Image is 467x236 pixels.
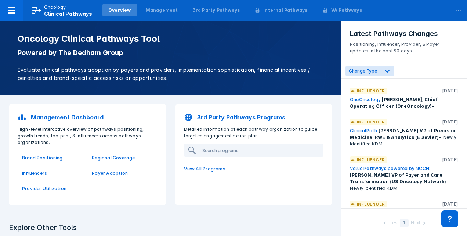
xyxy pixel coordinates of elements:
p: [DATE] [442,88,458,94]
div: - [350,96,458,110]
p: Influencer [357,201,385,207]
p: Management Dashboard [31,113,104,122]
span: Change Type [349,68,377,74]
a: Influencers [22,170,83,177]
p: Positioning, Influencer, Provider, & Payer updates in the past 90 days [350,38,458,54]
h3: Latest Pathways Changes [350,29,458,38]
p: Detailed information of each pathway organization to guide targeted engagement action plan [180,126,328,139]
p: 3rd Party Pathways Programs [197,113,285,122]
p: [DATE] [442,201,458,207]
p: Powered by The Dedham Group [18,48,323,57]
p: Influencer [357,119,385,125]
div: ... [451,1,466,16]
a: Value Pathways powered by NCCN: [350,166,430,171]
a: Provider Utilization [22,185,83,192]
p: Influencer [357,156,385,163]
div: Overview [108,7,131,14]
div: Internal Pathways [263,7,307,14]
p: [DATE] [442,156,458,163]
span: [PERSON_NAME], Chief Operating Officer (OneOncology) [350,97,438,109]
a: Payer Adoption [92,170,153,177]
div: Prev [388,220,397,227]
div: Next [411,220,420,227]
span: [PERSON_NAME] VP of Payer and Care Transformation (US Oncology Network) [350,172,446,184]
div: Contact Support [441,210,458,227]
div: VA Pathways [331,7,362,14]
a: OneOncology: [350,97,382,102]
p: High-level interactive overview of pathways positioning, growth trends, footprint, & influencers ... [13,126,162,146]
span: [PERSON_NAME] VP of Precision Medicine, RWE & Analytics (Elsevier) [350,128,457,140]
div: 3rd Party Pathways [193,7,240,14]
div: - Newly Identified KDM [350,128,458,147]
a: ClinicalPath: [350,128,379,133]
a: 3rd Party Pathways Programs [180,108,328,126]
a: Management [140,4,184,16]
h1: Oncology Clinical Pathways Tool [18,34,323,44]
p: [DATE] [442,119,458,125]
a: View All Programs [180,161,328,177]
a: Overview [102,4,137,16]
a: Brand Positioning [22,155,83,161]
a: 3rd Party Pathways [187,4,246,16]
p: Evaluate clinical pathways adoption by payers and providers, implementation sophistication, finan... [18,66,323,82]
div: - Newly Identified KDM [350,165,458,192]
p: Oncology [44,4,66,11]
span: Clinical Pathways [44,11,92,17]
div: Management [146,7,178,14]
input: Search programs [199,144,323,156]
a: Regional Coverage [92,155,153,161]
a: Management Dashboard [13,108,162,126]
p: Influencer [357,88,385,94]
div: 1 [400,219,409,227]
